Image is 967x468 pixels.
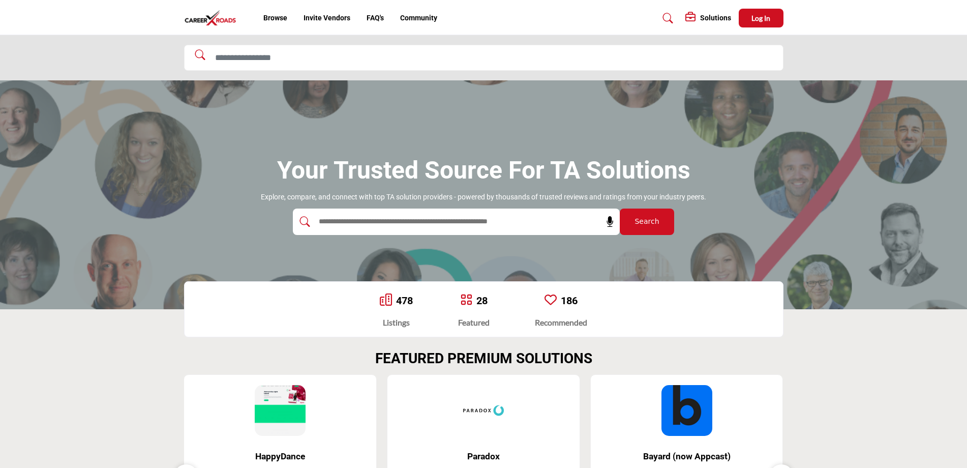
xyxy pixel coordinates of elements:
a: Search [653,10,680,26]
div: Featured [458,316,490,329]
span: Bayard (now Appcast) [606,450,768,463]
img: HappyDance [255,385,306,436]
a: 478 [396,295,413,307]
div: Solutions [685,12,731,24]
h5: Solutions [700,13,731,22]
p: Explore, compare, and connect with top TA solution providers - powered by thousands of trusted re... [261,192,706,202]
button: Log In [739,9,783,27]
h2: FEATURED PREMIUM SOLUTIONS [375,350,592,367]
a: FAQ's [367,14,384,22]
div: Recommended [535,316,587,329]
span: Log In [751,14,770,22]
a: 28 [476,295,488,307]
a: Browse [263,14,287,22]
span: Paradox [403,450,564,463]
button: Search [620,209,674,235]
span: HappyDance [199,450,361,463]
h1: Your Trusted Source for TA Solutions [277,155,690,186]
a: Invite Vendors [304,14,350,22]
span: Search [634,216,659,227]
img: Bayard (now Appcast) [661,385,712,436]
a: Go to Featured [460,294,472,308]
input: Search Solutions [184,45,783,71]
a: Community [400,14,437,22]
a: 186 [561,295,578,307]
img: Site Logo [184,10,242,26]
a: Go to Recommended [545,294,557,308]
img: Paradox [458,385,509,436]
div: Listings [380,316,413,329]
